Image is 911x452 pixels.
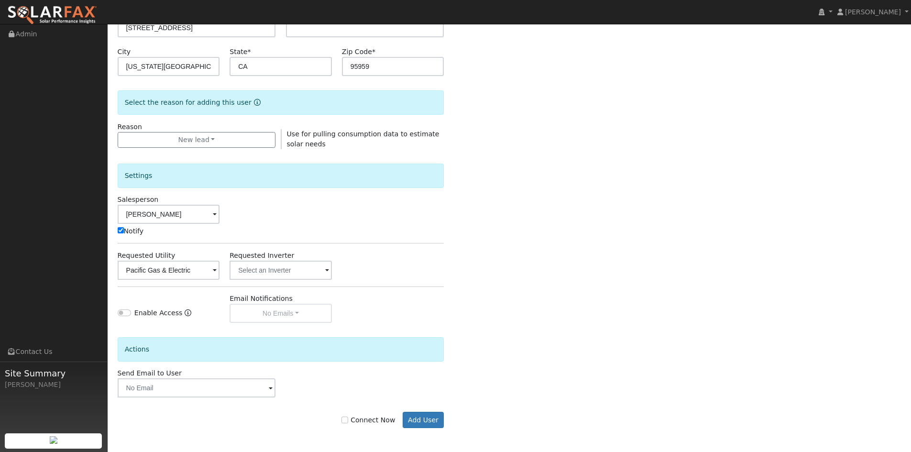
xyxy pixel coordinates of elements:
button: New lead [118,132,276,148]
input: Notify [118,227,124,233]
label: Zip Code [342,47,375,57]
span: [PERSON_NAME] [845,8,901,16]
label: Salesperson [118,195,159,205]
span: Site Summary [5,367,102,380]
img: retrieve [50,436,57,444]
label: Reason [118,122,142,132]
button: Add User [403,412,444,428]
span: Required [247,48,251,55]
label: State [230,47,251,57]
a: Reason for new user [252,99,261,106]
label: Requested Utility [118,251,176,261]
div: Select the reason for adding this user [118,90,444,115]
label: Notify [118,226,144,236]
div: Settings [118,164,444,188]
label: Connect Now [341,415,395,425]
a: Enable Access [185,308,191,323]
span: Required [372,48,375,55]
div: Actions [118,337,444,362]
input: Select a User [118,205,220,224]
label: Send Email to User [118,368,182,378]
label: Enable Access [134,308,183,318]
input: Connect Now [341,417,348,423]
input: No Email [118,378,276,397]
label: Email Notifications [230,294,293,304]
label: City [118,47,131,57]
input: Select an Inverter [230,261,332,280]
span: Use for pulling consumption data to estimate solar needs [287,130,439,148]
img: SolarFax [7,5,97,25]
label: Requested Inverter [230,251,294,261]
input: Select a Utility [118,261,220,280]
div: [PERSON_NAME] [5,380,102,390]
